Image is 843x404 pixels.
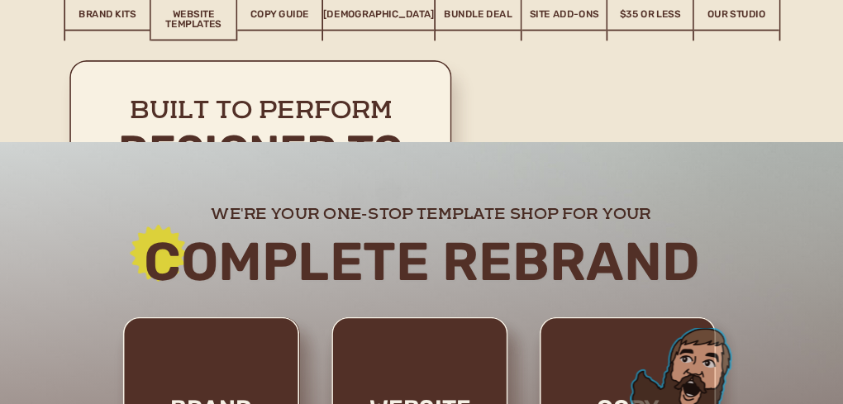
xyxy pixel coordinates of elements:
h2: we're your one-stop template shop for your [111,204,750,221]
h2: Complete rebrand [42,234,802,291]
h2: Designed to [87,127,436,177]
h2: Built to perform [87,97,436,128]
